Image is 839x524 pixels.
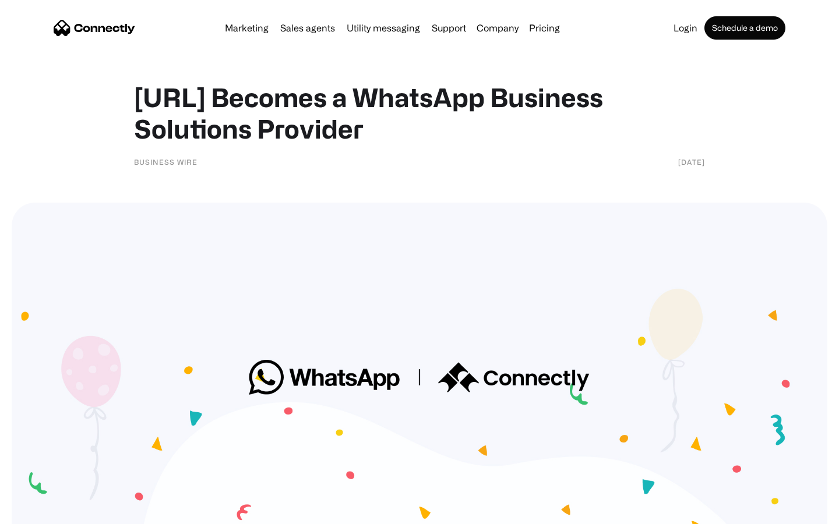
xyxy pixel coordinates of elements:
div: [DATE] [678,156,705,168]
ul: Language list [23,504,70,520]
aside: Language selected: English [12,504,70,520]
a: Schedule a demo [704,16,785,40]
a: Sales agents [276,23,340,33]
a: Utility messaging [342,23,425,33]
div: Company [477,20,519,36]
a: Pricing [524,23,565,33]
a: Login [669,23,702,33]
a: Marketing [220,23,273,33]
div: Business Wire [134,156,198,168]
a: Support [427,23,471,33]
h1: [URL] Becomes a WhatsApp Business Solutions Provider [134,82,705,144]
